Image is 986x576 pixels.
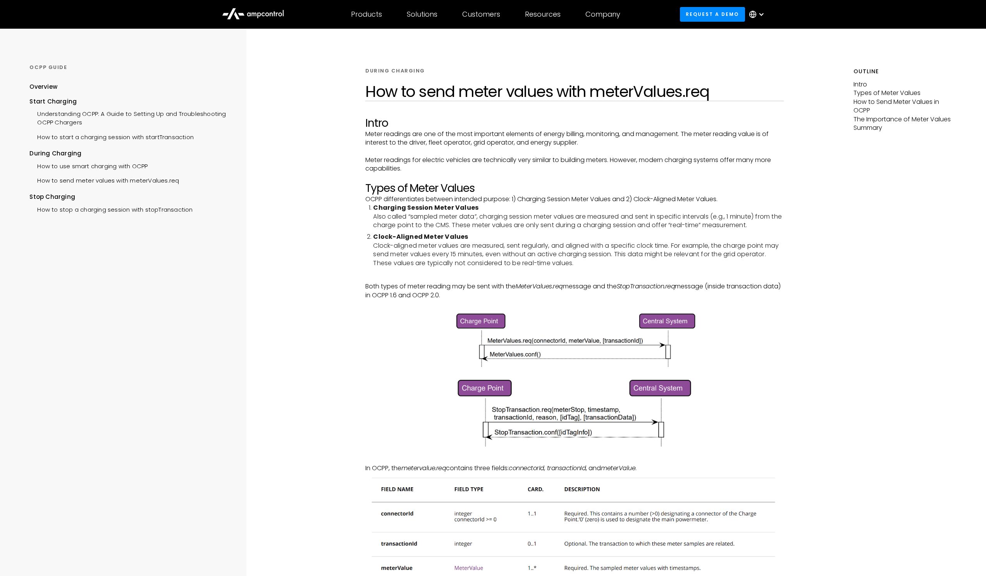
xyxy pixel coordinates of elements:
div: Products [351,10,382,19]
a: How to send meter values with meterValues.req [29,172,179,187]
h5: Outline [854,67,957,76]
a: How to stop a charging session with stopTransaction [29,202,193,216]
li: Also called “sampled meter data”, charging session meter values are measured and sent in specific... [373,203,784,229]
a: How to start a charging session with startTransaction [29,129,194,143]
p: Both types of meter reading may be sent with the message and the message (inside transaction data... [365,282,784,300]
div: DURING CHARGING [365,67,425,74]
a: How to use smart charging with OCPP [29,158,148,172]
div: OCPP GUIDE [29,64,227,71]
strong: Clock-Aligned Meter Values [373,232,468,241]
p: ‍ [365,173,784,182]
p: In OCPP, the contains three fields: , and . [365,464,784,473]
div: Stop Charging [29,193,227,201]
a: Understanding OCPP: A Guide to Setting Up and Troubleshooting OCPP Chargers [29,106,227,129]
em: StopTransaction.req [617,282,675,291]
div: Customers [462,10,500,19]
a: Request a demo [680,7,745,21]
strong: Charging Session Meter Values [373,203,478,212]
div: Start Charging [29,97,227,106]
h2: Intro [365,117,784,130]
h2: Types of Meter Values [365,182,784,195]
em: connectorId, transactionId [509,464,586,473]
em: metervalue.req [401,464,446,473]
p: Meter readings are one of the most important elements of energy billing, monitoring, and manageme... [365,130,784,147]
p: Meter readings for electric vehicles are technically very similar to building meters. However, mo... [365,156,784,173]
img: OCPP StopTransaction.req message [449,374,700,452]
em: MeterValues.req [516,282,563,291]
div: Company [585,10,620,19]
p: Summary [854,124,957,132]
p: ‍ [365,455,784,464]
p: ‍ [365,300,784,308]
a: Overview [29,83,57,97]
div: During Charging [29,149,227,158]
p: ‍ [365,147,784,156]
em: meterValue [601,464,635,473]
p: How to Send Meter Values in OCPP [854,98,957,115]
p: The Importance of Meter Values [854,115,957,124]
p: OCPP differentiates between intended purpose: 1) Charging Session Meter Values and 2) Clock-Align... [365,195,784,203]
div: Resources [525,10,561,19]
li: Clock-aligned meter values are measured, sent regularly, and aligned with a specific clock time. ... [373,233,784,267]
h1: How to send meter values with meterValues.req [365,82,784,101]
div: Solutions [407,10,437,19]
p: Types of Meter Values [854,89,957,97]
img: OCPP MeterValues.req message [449,309,700,371]
p: ‍ [365,274,784,282]
p: Intro [854,80,957,89]
div: Overview [29,83,57,91]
